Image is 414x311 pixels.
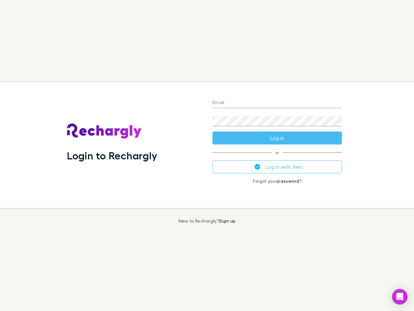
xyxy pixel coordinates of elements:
button: Log in [212,132,342,144]
button: Log in with Xero [212,160,342,173]
img: Rechargly's Logo [67,123,142,139]
img: Xero's logo [255,164,260,170]
p: New to Rechargly? [179,218,236,224]
a: Sign up [219,218,235,224]
div: Open Intercom Messenger [392,289,408,305]
a: password [277,178,299,184]
p: Forgot your ? [212,179,342,184]
h1: Login to Rechargly [67,149,157,162]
